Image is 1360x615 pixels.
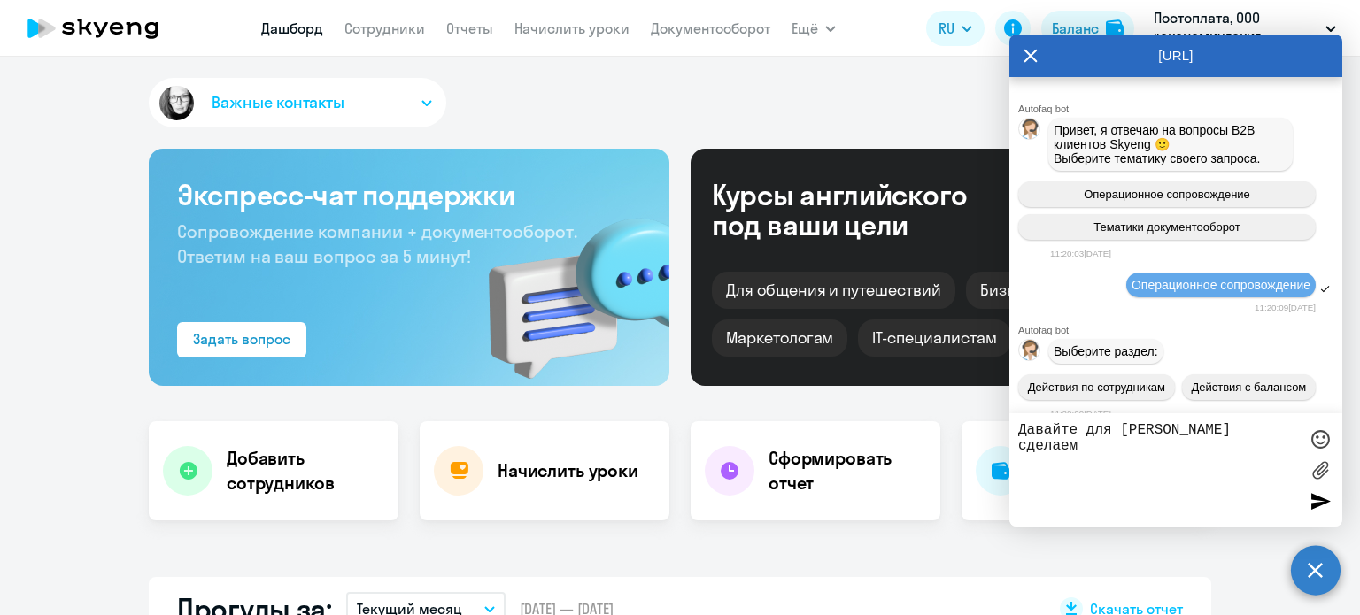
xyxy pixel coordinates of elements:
div: Autofaq bot [1018,104,1342,114]
button: Балансbalance [1041,11,1134,46]
button: Тематики документооборот [1018,214,1316,240]
button: Ещё [792,11,836,46]
textarea: Давайте для [PERSON_NAME] сделаем [1018,422,1298,518]
img: balance [1106,19,1124,37]
div: Задать вопрос [193,328,290,350]
img: bg-img [463,187,669,386]
img: bot avatar [1019,340,1041,365]
span: Сопровождение компании + документооборот. Ответим на ваш вопрос за 5 минут! [177,220,577,267]
span: Важные контакты [212,91,344,114]
span: Тематики документооборот [1093,220,1240,234]
label: Лимит 10 файлов [1307,457,1333,483]
span: Действия по сотрудникам [1028,381,1165,394]
time: 11:20:09[DATE] [1255,303,1316,312]
button: Действия с балансом [1182,374,1316,400]
button: Операционное сопровождение [1018,181,1316,207]
p: Постоплата, ООО "ЭКОНОМИЧЕСКИЕ ЭЛЕКТРОРЕШЕНИЯ" [1154,7,1318,50]
a: Сотрудники [344,19,425,37]
span: Операционное сопровождение [1132,278,1310,292]
h4: Добавить сотрудников [227,446,384,496]
button: Постоплата, ООО "ЭКОНОМИЧЕСКИЕ ЭЛЕКТРОРЕШЕНИЯ" [1145,7,1345,50]
span: Действия с балансом [1191,381,1306,394]
a: Дашборд [261,19,323,37]
span: Ещё [792,18,818,39]
span: RU [939,18,954,39]
h3: Экспресс-чат поддержки [177,177,641,212]
h4: Начислить уроки [498,458,638,483]
div: Маркетологам [712,319,847,357]
a: Отчеты [446,19,493,37]
time: 11:20:09[DATE] [1050,409,1111,419]
span: Операционное сопровождение [1084,188,1250,201]
a: Документооборот [651,19,770,37]
img: avatar [156,82,197,124]
span: Выберите раздел: [1054,344,1158,358]
h4: Сформировать отчет [769,446,926,496]
button: Задать вопрос [177,322,306,357]
div: IT-специалистам [858,319,1010,357]
button: RU [926,11,985,46]
button: Действия по сотрудникам [1018,374,1175,400]
div: Баланс [1052,18,1099,39]
div: Autofaq bot [1018,325,1342,335]
img: bot avatar [1019,119,1041,144]
div: Для общения и путешествий [712,272,955,309]
div: Курсы английского под ваши цели [712,180,1015,240]
button: Важные контакты [149,78,446,127]
time: 11:20:03[DATE] [1050,249,1111,258]
a: Начислить уроки [514,19,630,37]
div: Бизнес и командировки [966,272,1177,309]
span: Привет, я отвечаю на вопросы B2B клиентов Skyeng 🙂 Выберите тематику своего запроса. [1054,123,1261,165]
